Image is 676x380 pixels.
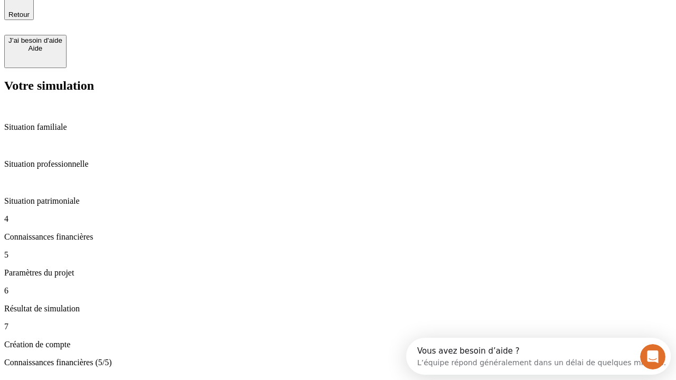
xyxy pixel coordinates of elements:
div: Aide [8,44,62,52]
p: Connaissances financières [4,232,672,242]
p: Connaissances financières (5/5) [4,358,672,367]
p: Situation familiale [4,122,672,132]
div: L’équipe répond généralement dans un délai de quelques minutes. [11,17,260,28]
span: Retour [8,11,30,18]
h2: Votre simulation [4,79,672,93]
p: Paramètres du projet [4,268,672,278]
p: 4 [4,214,672,224]
div: Vous avez besoin d’aide ? [11,9,260,17]
p: Résultat de simulation [4,304,672,313]
p: 5 [4,250,672,260]
div: Ouvrir le Messenger Intercom [4,4,291,33]
p: 7 [4,322,672,331]
p: 6 [4,286,672,296]
p: Création de compte [4,340,672,349]
iframe: Intercom live chat [640,344,665,369]
div: J’ai besoin d'aide [8,36,62,44]
p: Situation patrimoniale [4,196,672,206]
p: Situation professionnelle [4,159,672,169]
iframe: Intercom live chat discovery launcher [406,338,671,375]
button: J’ai besoin d'aideAide [4,35,67,68]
